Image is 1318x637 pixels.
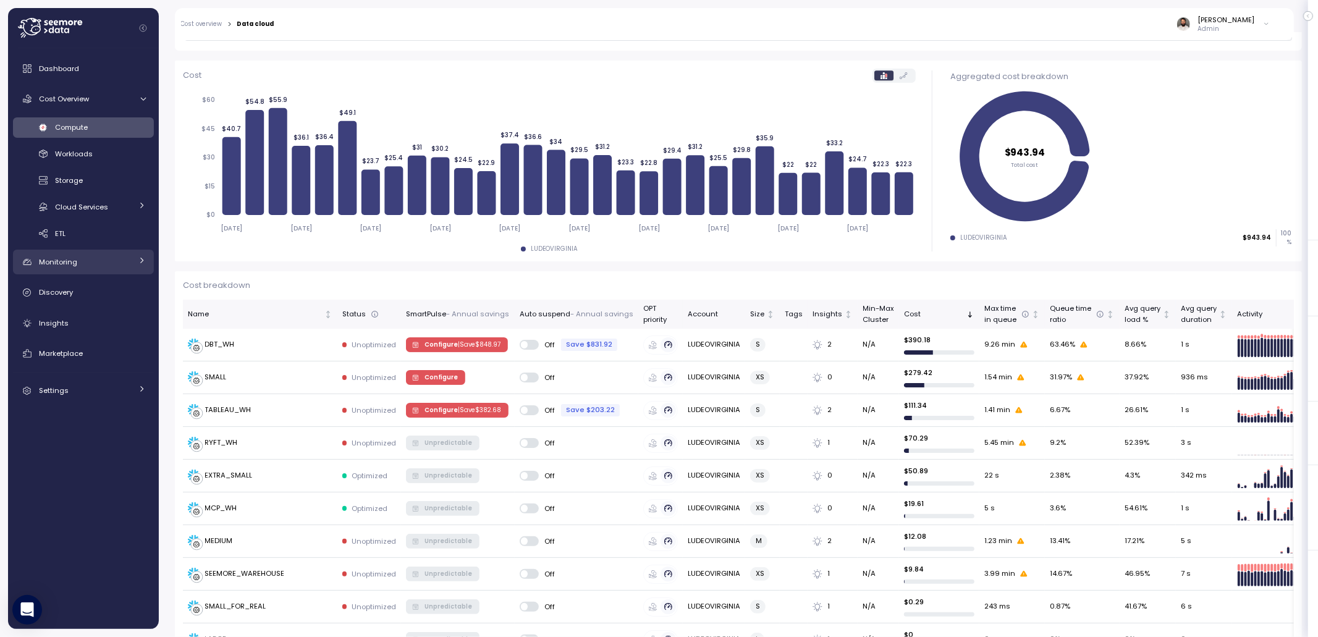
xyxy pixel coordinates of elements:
[55,122,88,132] span: Compute
[733,146,751,154] tspan: $29.8
[55,229,65,238] span: ETL
[352,569,396,579] p: Unoptimized
[406,436,479,450] button: Unpredictable
[39,386,69,395] span: Settings
[688,143,703,151] tspan: $31.2
[683,558,745,591] td: LUDEOVIRGINIA
[785,309,803,320] div: Tags
[425,600,472,614] span: Unpredictable
[406,468,479,483] button: Unpredictable
[425,469,472,483] span: Unpredictable
[531,245,578,253] div: LUDEOVIRGINIA
[1050,503,1066,514] span: 3.6 %
[904,531,974,541] p: $ 12.08
[1125,372,1149,383] span: 37.92 %
[863,303,894,325] div: Min-Max Cluster
[539,536,556,546] span: Off
[808,300,858,329] th: InsightsNot sorted
[966,310,974,319] div: Sorted descending
[984,339,1015,350] span: 9.26 min
[904,400,974,410] p: $ 111.34
[539,569,556,579] span: Off
[777,224,799,232] tspan: [DATE]
[858,394,898,427] td: N/A
[756,469,764,482] span: XS
[561,339,617,350] div: Save $831.92
[709,154,727,162] tspan: $25.5
[683,329,745,361] td: LUDEOVIRGINIA
[539,373,556,382] span: Off
[1181,303,1217,325] div: Avg query duration
[205,437,238,449] div: RYFT_WH
[979,300,1045,329] th: Max timein queueNot sorted
[1031,310,1040,319] div: Not sorted
[813,309,842,320] div: Insights
[1125,568,1150,580] span: 46.95 %
[13,86,154,111] a: Cost Overview
[745,300,780,329] th: SizeNot sorted
[756,338,760,351] span: S
[315,133,334,141] tspan: $36.4
[683,591,745,623] td: LUDEOVIRGINIA
[858,492,898,525] td: N/A
[570,146,588,154] tspan: $29.5
[813,470,853,481] div: 0
[188,309,322,320] div: Name
[899,300,979,329] th: CostSorted descending
[406,534,479,549] button: Unpredictable
[826,139,843,147] tspan: $33.2
[1050,536,1070,547] span: 13.41 %
[406,567,479,581] button: Unpredictable
[1125,503,1147,514] span: 54.61 %
[813,405,853,416] div: 2
[683,460,745,492] td: LUDEOVIRGINIA
[872,160,889,168] tspan: $22.3
[13,196,154,217] a: Cloud Services
[425,502,472,515] span: Unpredictable
[984,405,1010,416] span: 1.41 min
[595,143,610,151] tspan: $31.2
[39,318,69,328] span: Insights
[984,303,1029,325] div: Max time in queue
[1050,405,1070,416] span: 6.67 %
[858,558,898,591] td: N/A
[1176,361,1232,394] td: 936 ms
[205,182,215,190] tspan: $15
[904,309,964,320] div: Cost
[638,224,660,232] tspan: [DATE]
[813,503,853,514] div: 0
[904,433,974,443] p: $ 70.29
[1176,492,1232,525] td: 1 s
[643,303,678,325] div: OPT priority
[183,300,337,329] th: NameNot sorted
[183,69,201,82] p: Cost
[848,155,867,163] tspan: $24.7
[203,153,215,161] tspan: $30
[568,224,590,232] tspan: [DATE]
[640,159,657,167] tspan: $22.8
[756,600,760,613] span: S
[858,460,898,492] td: N/A
[539,340,556,350] span: Off
[183,279,1294,292] p: Cost breakdown
[1050,303,1104,325] div: Queue time ratio
[984,437,1014,449] span: 5.45 min
[429,224,451,232] tspan: [DATE]
[813,372,853,383] div: 0
[206,211,215,219] tspan: $0
[431,145,449,153] tspan: $30.2
[13,144,154,164] a: Workloads
[339,109,356,117] tspan: $49.1
[406,309,509,320] div: SmartPulse
[425,436,472,450] span: Unpredictable
[202,96,215,104] tspan: $60
[683,525,745,558] td: LUDEOVIRGINIA
[1125,437,1149,449] span: 52.39 %
[1125,536,1144,547] span: 17.21 %
[13,341,154,366] a: Marketplace
[683,394,745,427] td: LUDEOVIRGINIA
[549,138,562,146] tspan: $34
[13,223,154,243] a: ETL
[458,406,501,415] p: | Save $ 382.68
[984,372,1012,383] span: 1.54 min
